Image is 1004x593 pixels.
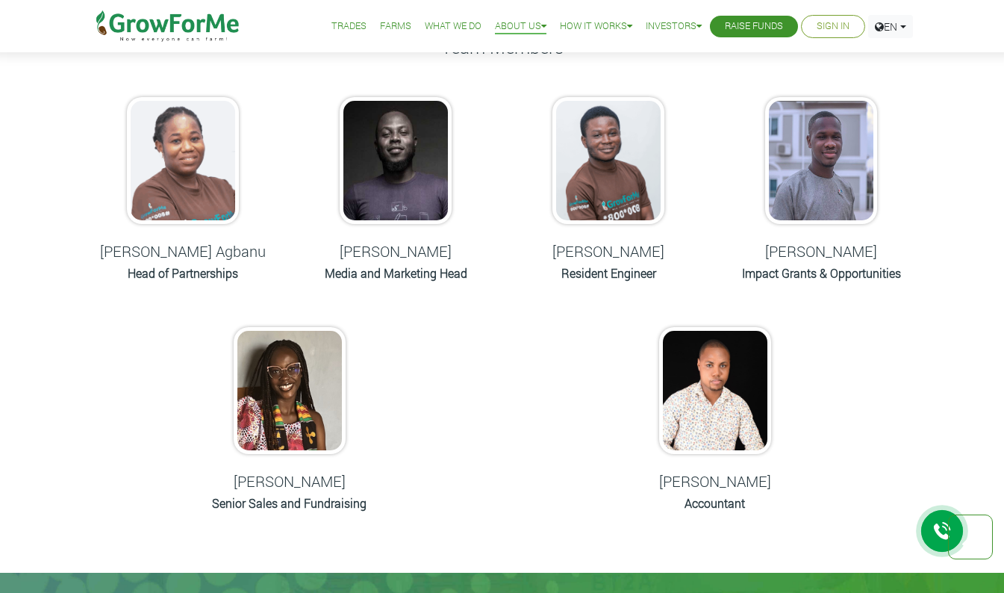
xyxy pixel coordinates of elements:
img: growforme image [234,327,346,454]
h5: [PERSON_NAME] [521,242,696,260]
img: growforme image [765,97,877,224]
h5: [PERSON_NAME] [308,242,484,260]
h6: Impact Grants & Opportunities [734,266,909,280]
a: What We Do [425,19,481,34]
a: EN [868,15,913,38]
a: Trades [331,19,367,34]
img: growforme image [659,327,771,454]
a: Raise Funds [725,19,783,34]
a: About Us [495,19,546,34]
h5: [PERSON_NAME] [627,472,802,490]
h6: Head of Partnerships [96,266,271,280]
h5: [PERSON_NAME] Agbanu [96,242,271,260]
h6: Media and Marketing Head [308,266,484,280]
h6: Senior Sales and Fundraising [202,496,377,510]
h5: [PERSON_NAME] [202,472,377,490]
a: How it Works [560,19,632,34]
h4: Team Members [88,37,917,58]
h5: [PERSON_NAME] [734,242,909,260]
a: Investors [646,19,702,34]
img: growforme image [127,97,239,224]
img: growforme image [552,97,664,224]
a: Farms [380,19,411,34]
a: Sign In [817,19,849,34]
h6: Accountant [627,496,802,510]
img: growforme image [340,97,452,224]
h6: Resident Engineer [521,266,696,280]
